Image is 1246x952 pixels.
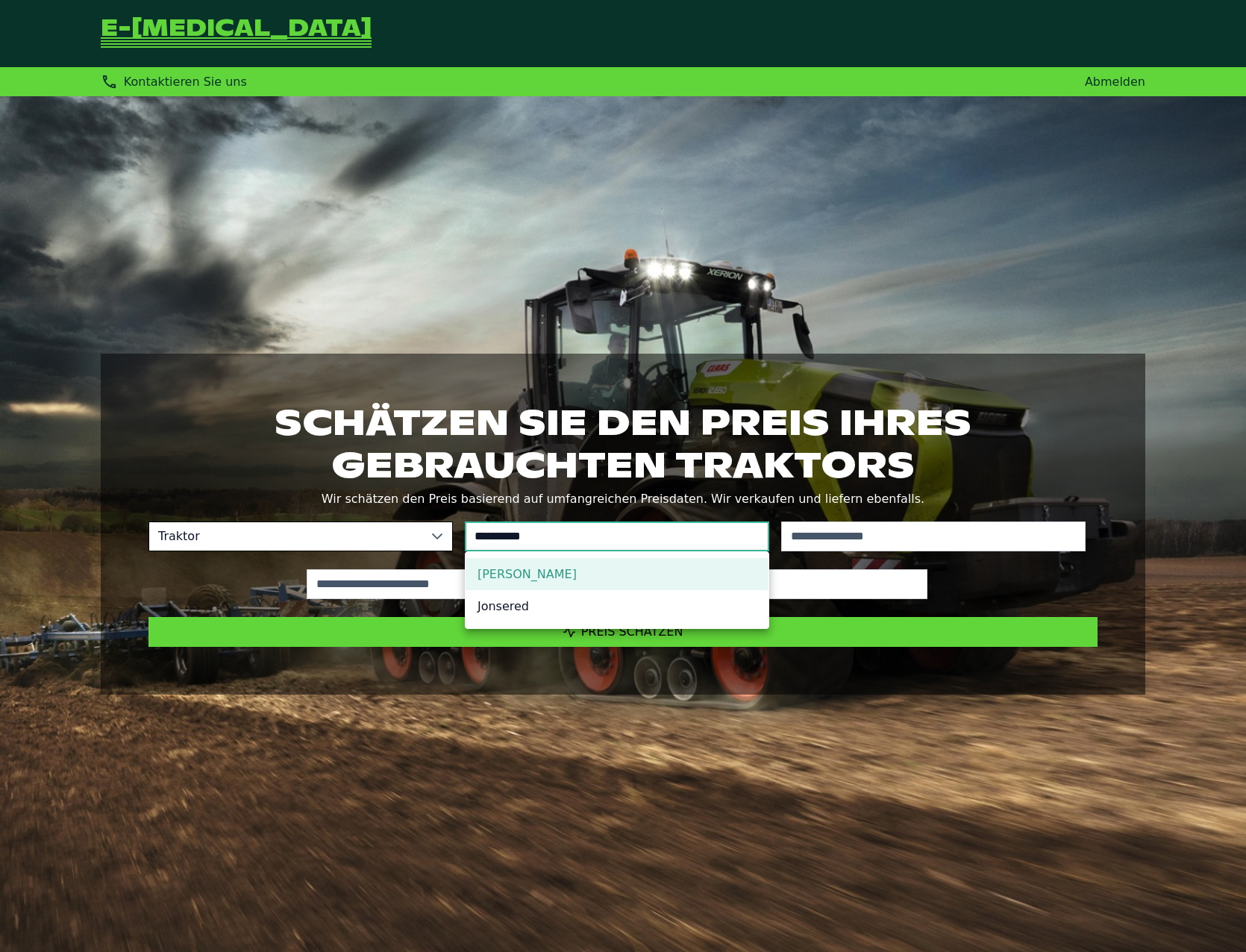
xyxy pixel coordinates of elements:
a: Abmelden [1085,75,1145,89]
div: Kontaktieren Sie uns [101,73,247,90]
h1: Schätzen Sie den Preis Ihres gebrauchten Traktors [148,401,1098,485]
span: Preis schätzen [581,624,683,639]
span: Kontaktieren Sie uns [124,75,247,89]
ul: Option List [466,552,768,628]
a: Zurück zur Startseite [101,18,372,49]
p: Wir schätzen den Preis basierend auf umfangreichen Preisdaten. Wir verkaufen und liefern ebenfalls. [148,489,1098,510]
li: Jonsered [466,590,768,622]
li: John Deere [466,558,768,590]
button: Preis schätzen [148,617,1098,647]
span: Traktor [149,522,422,551]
